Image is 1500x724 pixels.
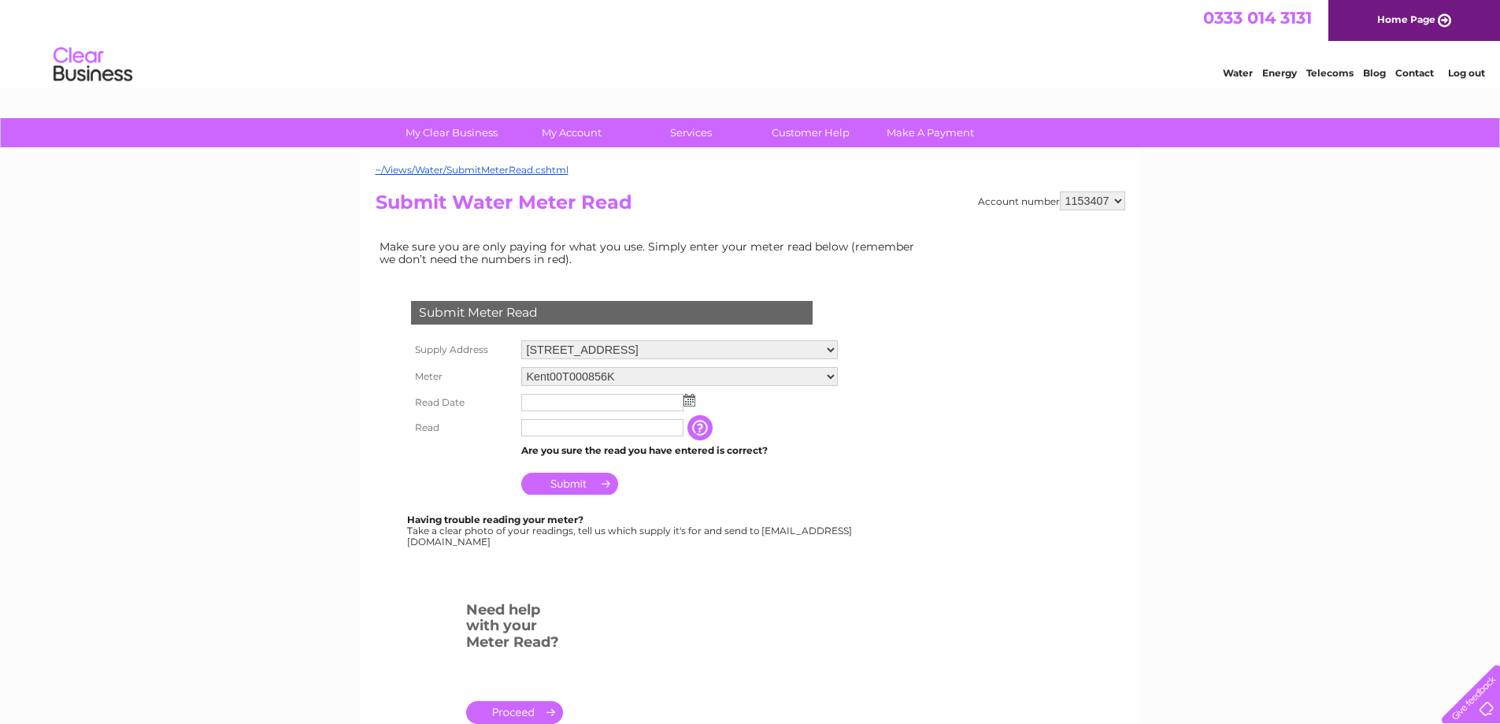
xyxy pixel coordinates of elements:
[506,118,636,147] a: My Account
[376,236,927,269] td: Make sure you are only paying for what you use. Simply enter your meter read below (remember we d...
[1363,67,1386,79] a: Blog
[407,514,583,525] b: Having trouble reading your meter?
[387,118,517,147] a: My Clear Business
[521,473,618,495] input: Submit
[746,118,876,147] a: Customer Help
[466,701,563,724] a: .
[865,118,995,147] a: Make A Payment
[1262,67,1297,79] a: Energy
[687,415,716,440] input: Information
[376,191,1125,221] h2: Submit Water Meter Read
[683,394,695,407] img: ...
[407,363,517,390] th: Meter
[1203,8,1312,28] a: 0333 014 3131
[407,336,517,363] th: Supply Address
[466,599,563,659] h3: Need help with your Meter Read?
[1395,67,1434,79] a: Contact
[1448,67,1485,79] a: Log out
[517,440,842,461] td: Are you sure the read you have entered is correct?
[1223,67,1253,79] a: Water
[411,301,813,325] div: Submit Meter Read
[978,191,1125,210] div: Account number
[53,41,133,89] img: logo.png
[626,118,756,147] a: Services
[407,390,517,415] th: Read Date
[1306,67,1354,79] a: Telecoms
[407,514,854,547] div: Take a clear photo of your readings, tell us which supply it's for and send to [EMAIL_ADDRESS][DO...
[407,415,517,440] th: Read
[376,164,569,176] a: ~/Views/Water/SubmitMeterRead.cshtml
[379,9,1123,76] div: Clear Business is a trading name of Verastar Limited (registered in [GEOGRAPHIC_DATA] No. 3667643...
